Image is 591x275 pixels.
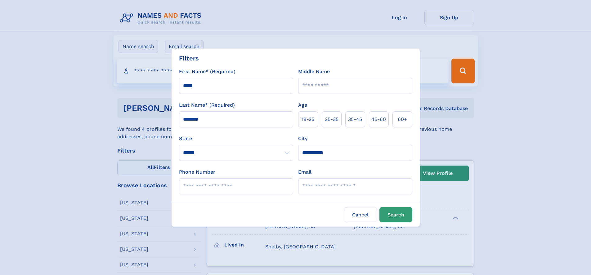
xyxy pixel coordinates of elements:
[179,68,235,75] label: First Name* (Required)
[398,116,407,123] span: 60+
[179,135,293,142] label: State
[302,116,314,123] span: 18‑25
[298,168,311,176] label: Email
[379,207,412,222] button: Search
[325,116,338,123] span: 25‑35
[179,168,215,176] label: Phone Number
[298,101,307,109] label: Age
[348,116,362,123] span: 35‑45
[371,116,386,123] span: 45‑60
[179,54,199,63] div: Filters
[179,101,235,109] label: Last Name* (Required)
[298,135,307,142] label: City
[298,68,330,75] label: Middle Name
[344,207,377,222] label: Cancel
